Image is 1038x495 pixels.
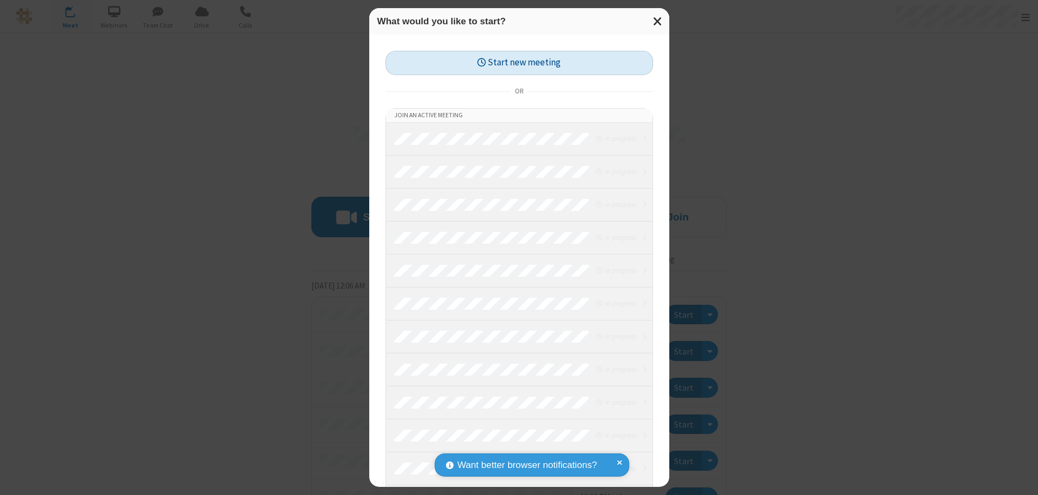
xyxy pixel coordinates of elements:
em: in progress [596,199,636,210]
span: or [510,84,528,99]
em: in progress [596,166,636,177]
em: in progress [596,298,636,309]
em: in progress [596,232,636,243]
em: in progress [596,430,636,440]
span: Want better browser notifications? [457,458,597,472]
em: in progress [596,364,636,374]
em: in progress [596,331,636,342]
h3: What would you like to start? [377,16,661,26]
em: in progress [596,265,636,276]
button: Close modal [647,8,669,35]
li: Join an active meeting [386,109,653,123]
em: in progress [596,397,636,407]
button: Start new meeting [385,51,653,75]
em: in progress [596,133,636,144]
